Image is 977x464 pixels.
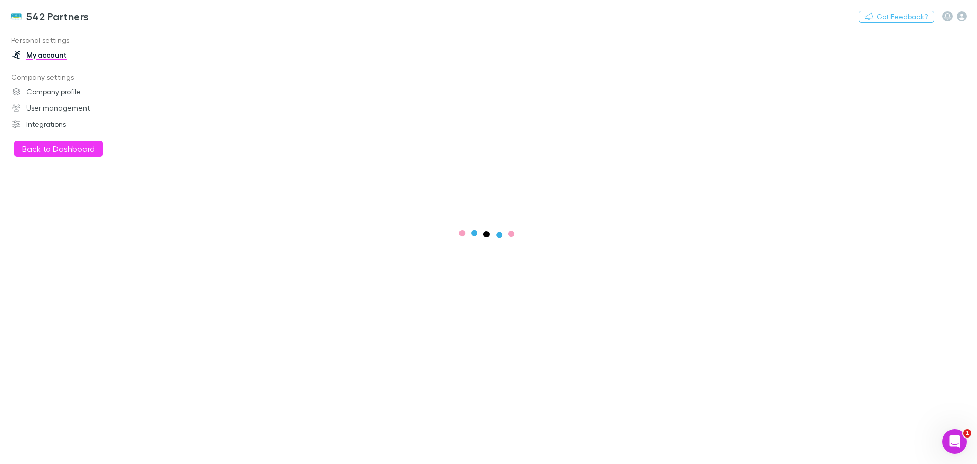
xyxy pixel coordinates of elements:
h3: 542 Partners [26,10,89,22]
a: My account [2,47,137,63]
button: Back to Dashboard [14,141,103,157]
a: Integrations [2,116,137,132]
p: Personal settings [2,34,137,47]
a: User management [2,100,137,116]
button: Got Feedback? [859,11,934,23]
p: Company settings [2,71,137,84]
a: Company profile [2,84,137,100]
img: 542 Partners's Logo [10,10,22,22]
iframe: Intercom live chat [942,429,967,454]
span: 1 [963,429,971,438]
a: 542 Partners [4,4,95,29]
